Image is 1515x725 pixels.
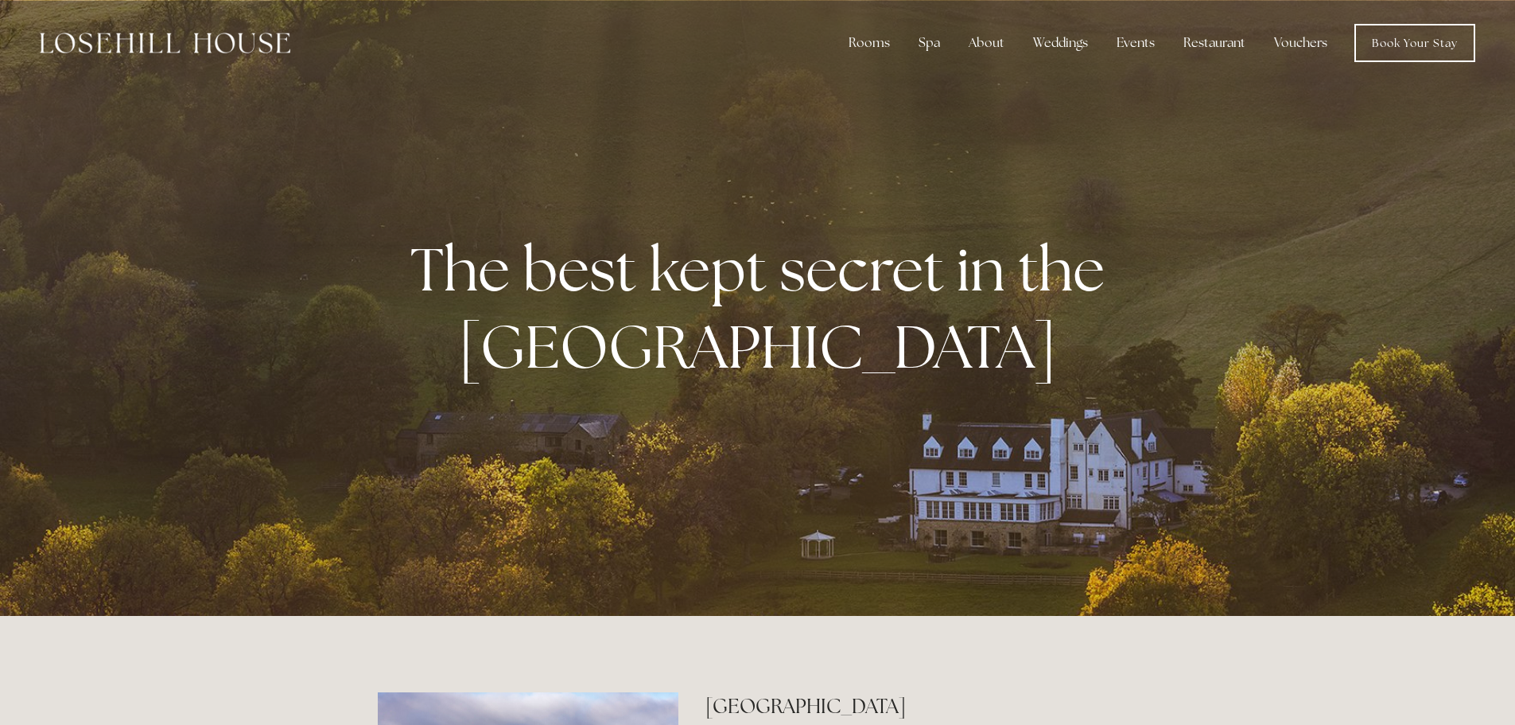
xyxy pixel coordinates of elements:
[40,33,290,53] img: Losehill House
[956,27,1017,59] div: About
[906,27,953,59] div: Spa
[1171,27,1258,59] div: Restaurant
[1020,27,1101,59] div: Weddings
[1261,27,1340,59] a: Vouchers
[410,230,1117,386] strong: The best kept secret in the [GEOGRAPHIC_DATA]
[836,27,903,59] div: Rooms
[1104,27,1167,59] div: Events
[705,692,1137,720] h2: [GEOGRAPHIC_DATA]
[1354,24,1475,62] a: Book Your Stay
